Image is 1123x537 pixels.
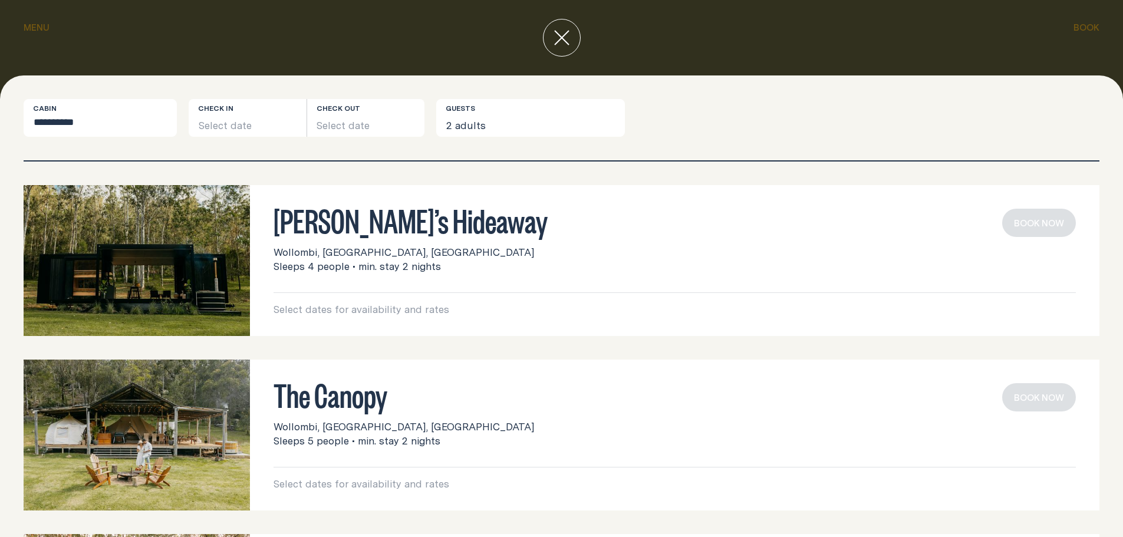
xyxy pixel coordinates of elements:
[1002,383,1076,411] button: book now
[189,99,307,137] button: Select date
[274,259,441,274] span: Sleeps 4 people • min. stay 2 nights
[436,99,625,137] button: 2 adults
[274,245,534,259] span: Wollombi, [GEOGRAPHIC_DATA], [GEOGRAPHIC_DATA]
[274,434,440,448] span: Sleeps 5 people • min. stay 2 nights
[274,209,1076,231] h3: [PERSON_NAME]’s Hideaway
[274,302,1076,317] p: Select dates for availability and rates
[274,477,1076,491] p: Select dates for availability and rates
[543,19,581,57] button: close
[1002,209,1076,237] button: book now
[446,104,475,113] label: Guests
[33,104,57,113] label: Cabin
[307,99,425,137] button: Select date
[274,383,1076,406] h3: The Canopy
[274,420,534,434] span: Wollombi, [GEOGRAPHIC_DATA], [GEOGRAPHIC_DATA]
